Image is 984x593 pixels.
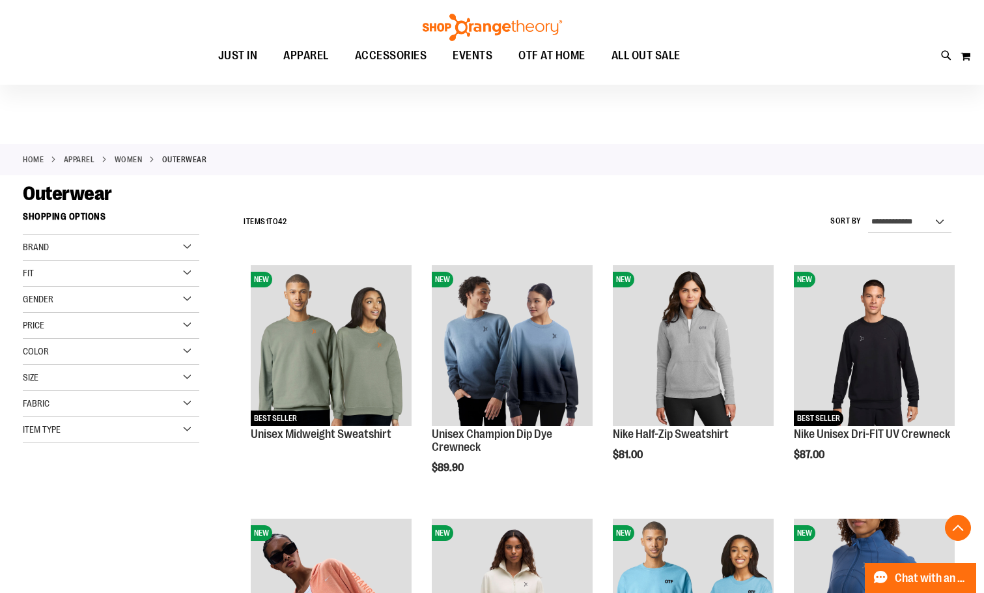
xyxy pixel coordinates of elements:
[23,372,38,383] span: Size
[895,572,968,585] span: Chat with an Expert
[23,294,53,304] span: Gender
[794,449,826,461] span: $87.00
[23,242,49,252] span: Brand
[432,525,453,541] span: NEW
[425,259,599,506] div: product
[283,41,329,70] span: APPAREL
[355,41,427,70] span: ACCESSORIES
[453,41,492,70] span: EVENTS
[251,525,272,541] span: NEW
[794,411,843,426] span: BEST SELLER
[23,424,61,435] span: Item Type
[865,563,977,593] button: Chat with an Expert
[432,427,552,454] a: Unisex Champion Dip Dye Crewneck
[787,259,961,494] div: product
[23,346,49,356] span: Color
[830,216,862,227] label: Sort By
[251,411,300,426] span: BEST SELLER
[251,265,412,426] img: Unisex Midweight Sweatshirt
[613,272,634,287] span: NEW
[613,525,634,541] span: NEW
[23,182,112,205] span: Outerwear
[613,449,645,461] span: $81.00
[794,427,950,441] a: Nike Unisex Dri-FIT UV Crewneck
[945,515,971,541] button: Back To Top
[251,265,412,428] a: Unisex Midweight SweatshirtNEWBEST SELLER
[115,154,143,166] a: WOMEN
[794,265,955,426] img: Nike Unisex Dri-FIT UV Crewneck
[218,41,258,70] span: JUST IN
[23,398,49,409] span: Fabric
[162,154,207,166] strong: Outerwear
[611,41,681,70] span: ALL OUT SALE
[244,259,418,461] div: product
[794,265,955,428] a: Nike Unisex Dri-FIT UV CrewneckNEWBEST SELLER
[518,41,585,70] span: OTF AT HOME
[23,154,44,166] a: Home
[432,265,593,426] img: Unisex Champion Dip Dye Crewneck
[613,265,774,428] a: Nike Half-Zip SweatshirtNEW
[64,154,95,166] a: APPAREL
[432,265,593,428] a: Unisex Champion Dip Dye CrewneckNEW
[266,217,269,226] span: 1
[606,259,780,494] div: product
[23,205,199,235] strong: Shopping Options
[421,14,564,41] img: Shop Orangetheory
[613,265,774,426] img: Nike Half-Zip Sweatshirt
[794,525,815,541] span: NEW
[278,217,287,226] span: 42
[613,427,729,441] a: Nike Half-Zip Sweatshirt
[432,272,453,287] span: NEW
[23,268,34,278] span: Fit
[432,462,466,474] span: $89.90
[23,320,44,330] span: Price
[251,272,272,287] span: NEW
[244,212,287,232] h2: Items to
[251,427,391,441] a: Unisex Midweight Sweatshirt
[794,272,815,287] span: NEW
